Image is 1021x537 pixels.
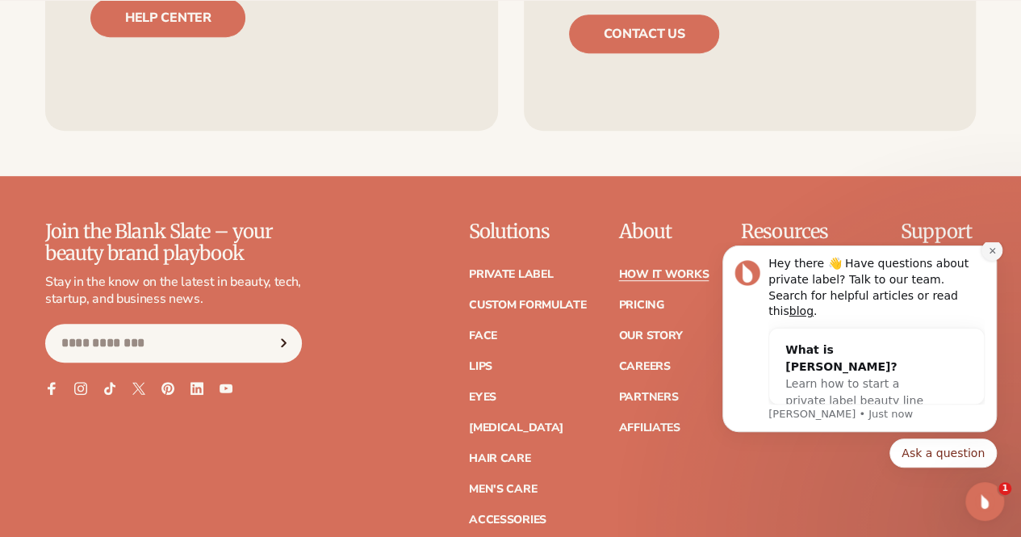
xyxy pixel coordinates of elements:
a: Accessories [469,514,546,526]
a: Lips [469,361,492,372]
a: Pricing [618,300,663,311]
p: Support [901,221,976,242]
a: Affiliates [618,422,680,434]
p: Resources [741,221,868,242]
a: Face [469,330,497,342]
p: Stay in the know on the latest in beauty, tech, startup, and business news. [45,274,302,308]
a: Contact us [569,15,720,53]
button: Quick reply: Ask a question [191,196,299,225]
a: Eyes [469,392,496,403]
a: Men's Care [469,484,537,495]
a: Hair Care [469,453,530,464]
a: Partners [618,392,678,403]
a: Custom formulate [469,300,587,311]
iframe: Intercom live chat [965,482,1004,521]
iframe: Intercom notifications message [698,242,1021,529]
a: [MEDICAL_DATA] [469,422,563,434]
button: Subscribe [266,324,301,363]
div: Quick reply options [24,196,299,225]
a: Our Story [618,330,682,342]
a: How It Works [618,269,709,280]
p: Solutions [469,221,587,242]
a: Private label [469,269,553,280]
p: Join the Blank Slate – your beauty brand playbook [45,221,302,264]
span: 1 [998,482,1011,495]
p: About [618,221,709,242]
a: Careers [618,361,670,372]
